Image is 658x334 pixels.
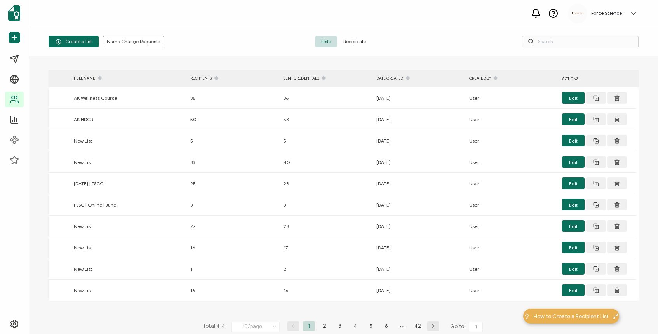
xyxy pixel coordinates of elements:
button: Edit [562,135,585,146]
div: 27 [186,222,280,231]
span: Lists [315,36,337,47]
img: d96c2383-09d7-413e-afb5-8f6c84c8c5d6.png [572,12,583,14]
div: 28 [280,179,373,188]
div: [DATE] [373,264,465,273]
span: How to Create a Recipient List [534,312,609,320]
button: Edit [562,177,585,189]
input: Search [522,36,639,47]
div: 25 [186,179,280,188]
div: New List [70,243,186,252]
div: 2 [280,264,373,273]
button: Edit [562,156,585,168]
div: 5 [186,136,280,145]
div: User [465,179,558,188]
div: [DATE] [373,286,465,295]
div: 3 [280,200,373,209]
div: 5 [280,136,373,145]
div: [DATE] [373,94,465,103]
li: 4 [350,321,361,331]
div: 16 [186,243,280,252]
div: [DATE] | FSCC [70,179,186,188]
div: 28 [280,222,373,231]
input: Select [231,322,280,332]
button: Edit [562,284,585,296]
div: SENT CREDENTIALS [280,72,373,85]
button: Edit [562,113,585,125]
div: 36 [186,94,280,103]
span: Name Change Requests [107,39,160,44]
div: AK HDCR [70,115,186,124]
div: AK Wellness Course [70,94,186,103]
div: User [465,136,558,145]
span: Recipients [337,36,372,47]
div: 3 [186,200,280,209]
div: New List [70,158,186,167]
div: DATE CREATED [373,72,465,85]
div: User [465,115,558,124]
div: RECIPIENTS [186,72,280,85]
div: FULL NAME [70,72,186,85]
li: 5 [365,321,377,331]
button: Edit [562,263,585,275]
div: 17 [280,243,373,252]
div: User [465,243,558,252]
div: User [465,222,558,231]
img: sertifier-logomark-colored.svg [8,5,20,21]
div: User [465,158,558,167]
div: [DATE] [373,222,465,231]
img: minimize-icon.svg [613,313,618,319]
div: 36 [280,94,373,103]
li: 6 [381,321,392,331]
div: 50 [186,115,280,124]
button: Create a list [49,36,99,47]
div: 40 [280,158,373,167]
div: [DATE] [373,115,465,124]
div: [DATE] [373,200,465,209]
button: Edit [562,92,585,104]
li: 3 [334,321,346,331]
div: 53 [280,115,373,124]
div: 33 [186,158,280,167]
div: ACTIONS [558,74,636,83]
span: Go to [450,321,484,332]
iframe: Chat Widget [619,297,658,334]
div: New List [70,222,186,231]
div: [DATE] [373,158,465,167]
div: New List [70,136,186,145]
div: [DATE] [373,136,465,145]
div: New List [70,286,186,295]
li: 1 [303,321,315,331]
span: Total 414 [203,321,225,332]
div: FSSC | Online | June [70,200,186,209]
button: Edit [562,242,585,253]
div: [DATE] [373,243,465,252]
button: Edit [562,220,585,232]
div: User [465,264,558,273]
div: New List [70,264,186,273]
div: User [465,286,558,295]
div: 16 [280,286,373,295]
div: User [465,200,558,209]
div: User [465,94,558,103]
li: 2 [319,321,330,331]
div: 16 [186,286,280,295]
button: Name Change Requests [103,36,164,47]
div: [DATE] [373,179,465,188]
button: Edit [562,199,585,210]
div: 1 [186,264,280,273]
div: CREATED BY [465,72,558,85]
span: Create a list [56,39,92,45]
h5: Force Science [591,10,622,16]
li: 42 [412,321,423,331]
